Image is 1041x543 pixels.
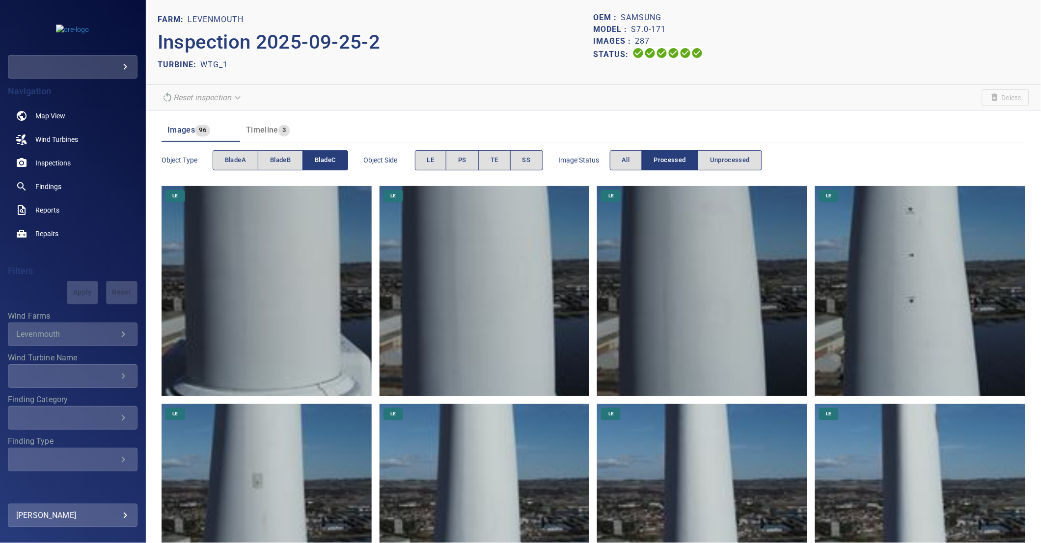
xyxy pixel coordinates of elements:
[593,12,621,24] p: OEM :
[8,55,137,79] div: ore
[384,410,402,417] span: LE
[35,111,65,121] span: Map View
[158,59,200,71] p: TURBINE:
[35,205,59,215] span: Reports
[691,47,703,59] svg: Classification 100%
[710,155,750,166] span: Unprocessed
[415,150,543,170] div: objectSide
[30,487,129,503] button: Show Advanced Filters
[56,25,89,34] img: ore-logo
[622,155,630,166] span: All
[610,150,642,170] button: All
[8,437,137,445] label: Finding Type
[213,150,258,170] button: bladeA
[603,192,620,199] span: LE
[384,192,402,199] span: LE
[668,47,680,59] svg: ML Processing 100%
[200,59,228,71] p: WTG_1
[559,155,610,165] span: Image Status
[8,266,137,276] h4: Filters
[158,89,247,106] div: Reset inspection
[35,135,78,144] span: Wind Turbines
[510,150,543,170] button: SS
[225,155,246,166] span: bladeA
[213,150,348,170] div: objectType
[593,35,635,47] p: Images :
[698,150,762,170] button: Unprocessed
[8,151,137,175] a: inspections noActive
[8,354,137,362] label: Wind Turbine Name
[593,47,632,61] p: Status:
[8,175,137,198] a: findings noActive
[166,410,184,417] span: LE
[8,222,137,245] a: repairs noActive
[654,155,686,166] span: Processed
[258,150,303,170] button: bladeB
[8,198,137,222] a: reports noActive
[8,104,137,128] a: map noActive
[167,125,195,135] span: Images
[35,182,61,191] span: Findings
[162,155,213,165] span: Object type
[8,396,137,404] label: Finding Category
[195,125,210,136] span: 96
[188,14,244,26] p: Levenmouth
[415,150,447,170] button: LE
[16,329,117,339] div: Levenmouth
[427,155,435,166] span: LE
[8,364,137,388] div: Wind Turbine Name
[8,323,137,346] div: Wind Farms
[158,89,247,106] div: Unable to reset the inspection due to its current status
[246,125,278,135] span: Timeline
[158,14,188,26] p: FARM:
[8,128,137,151] a: windturbines noActive
[458,155,466,166] span: PS
[603,410,620,417] span: LE
[8,448,137,471] div: Finding Type
[621,12,661,24] p: Samsung
[8,312,137,320] label: Wind Farms
[16,508,129,523] div: [PERSON_NAME]
[173,93,231,102] em: Reset inspection
[656,47,668,59] svg: Selecting 100%
[158,27,594,57] p: Inspection 2025-09-25-2
[491,155,498,166] span: TE
[478,150,511,170] button: TE
[982,89,1029,106] span: Unable to delete the inspection due to your user permissions
[635,35,650,47] p: 287
[8,86,137,96] h4: Navigation
[631,24,666,35] p: S7.0-171
[821,410,838,417] span: LE
[644,47,656,59] svg: Data Formatted 100%
[278,125,290,136] span: 3
[8,406,137,430] div: Finding Category
[446,150,479,170] button: PS
[593,24,631,35] p: Model :
[632,47,644,59] svg: Uploading 100%
[680,47,691,59] svg: Matching 100%
[364,155,415,165] span: Object Side
[35,229,58,239] span: Repairs
[642,150,698,170] button: Processed
[610,150,763,170] div: imageStatus
[522,155,531,166] span: SS
[35,158,71,168] span: Inspections
[166,192,184,199] span: LE
[315,155,335,166] span: bladeC
[270,155,291,166] span: bladeB
[302,150,348,170] button: bladeC
[821,192,838,199] span: LE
